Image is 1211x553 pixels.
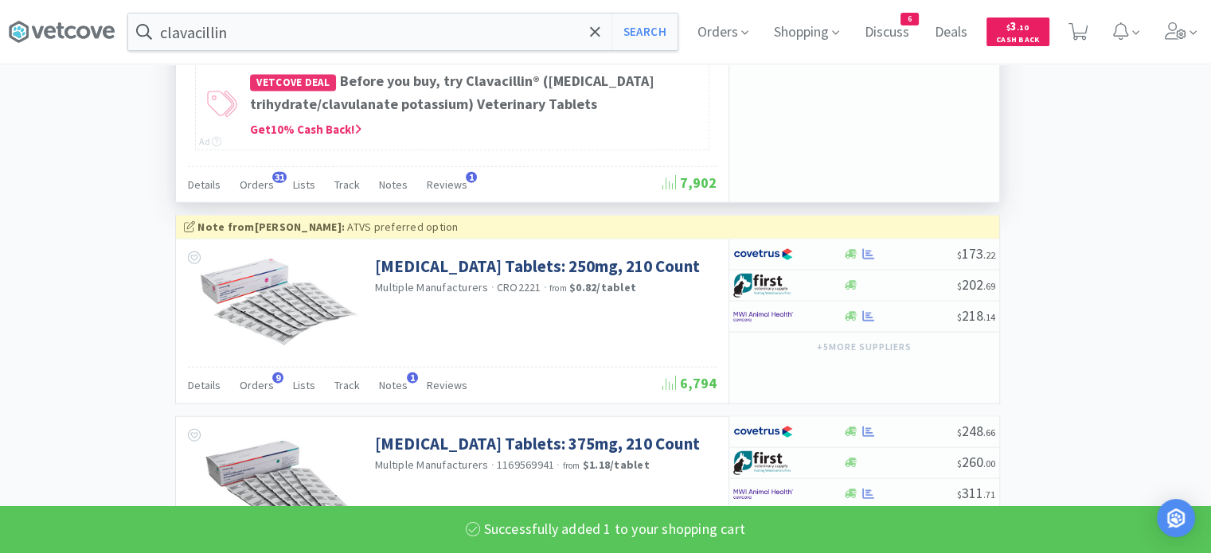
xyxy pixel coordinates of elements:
span: · [491,458,494,472]
span: $ [957,426,962,438]
img: 2caab1e738424adc9274bdd2a0270065_451210.png [200,255,359,348]
img: 67d67680309e4a0bb49a5ff0391dcc42_6.png [733,274,793,298]
div: Open Intercom Messenger [1157,499,1195,537]
a: Multiple Manufacturers [375,280,489,294]
span: 1 [466,172,477,183]
img: f6b2451649754179b5b4e0c70c3f7cb0_2.png [733,305,793,329]
span: 248 [957,422,995,440]
span: Cash Back [996,36,1040,46]
h4: Before you buy, try Clavacillin® ([MEDICAL_DATA] trihydrate/clavulanate potassium) Veterinary Tab... [250,70,701,116]
span: Lists [293,378,315,392]
span: 311 [957,484,995,502]
span: Reviews [427,378,467,392]
span: 1 [407,372,418,384]
a: [MEDICAL_DATA] Tablets: 250mg, 210 Count [375,255,700,277]
span: Vetcove Deal [250,75,336,92]
span: $ [957,280,962,292]
a: [MEDICAL_DATA] Tablets: 375mg, 210 Count [375,433,700,454]
a: Multiple Manufacturers [375,458,489,472]
span: 6,794 [662,374,717,392]
span: 6 [901,14,918,25]
button: Search [611,14,678,50]
span: Reviews [427,177,467,192]
strong: $0.82 / tablet [569,280,636,294]
span: CRO2221 [497,280,541,294]
strong: Note from [PERSON_NAME] : [197,220,345,234]
span: $ [957,489,962,500]
img: 67d67680309e4a0bb49a5ff0391dcc42_6.png [733,451,793,475]
span: . 66 [983,426,995,438]
span: · [491,280,494,294]
input: Search by item, sku, manufacturer, ingredient, size... [128,14,678,50]
span: Track [334,177,360,192]
span: $ [957,249,962,261]
a: Discuss6 [858,25,916,40]
a: Deals [928,25,974,40]
strong: $1.18 / tablet [583,458,650,472]
span: Orders [240,378,274,392]
span: 260 [957,453,995,471]
span: 1169569941 [497,458,555,472]
span: Get 10 % Cash Back! [250,122,361,137]
span: Notes [379,378,408,392]
span: . 69 [983,280,995,292]
span: . 14 [983,311,995,323]
span: from [549,282,567,294]
span: $ [1006,22,1010,33]
span: Lists [293,177,315,192]
span: 7,902 [662,173,717,192]
span: . 10 [1017,22,1029,33]
span: Details [188,177,221,192]
span: Details [188,378,221,392]
span: . 00 [983,458,995,469]
span: Notes [379,177,408,192]
a: $3.10Cash Back [986,10,1049,53]
img: c85fb5411ff3426a879b5bef2c816c80_451218.png [200,433,358,536]
img: 77fca1acd8b6420a9015268ca798ef17_1.png [733,243,793,267]
span: 218 [957,306,995,325]
span: · [544,280,547,294]
span: 3 [1006,18,1029,33]
img: f6b2451649754179b5b4e0c70c3f7cb0_2.png [733,482,793,506]
span: . 71 [983,489,995,500]
div: ATVS preferred option [184,218,991,236]
span: 31 [272,172,287,183]
span: 9 [272,372,283,384]
span: Track [334,378,360,392]
span: from [563,460,580,471]
span: $ [957,458,962,469]
span: . 22 [983,249,995,261]
span: Orders [240,177,274,192]
img: 77fca1acd8b6420a9015268ca798ef17_1.png [733,420,793,444]
span: 202 [957,275,995,294]
div: Ad [199,134,221,149]
span: $ [957,311,962,323]
span: 173 [957,244,995,263]
span: · [557,458,560,472]
button: +5more suppliers [809,336,920,358]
